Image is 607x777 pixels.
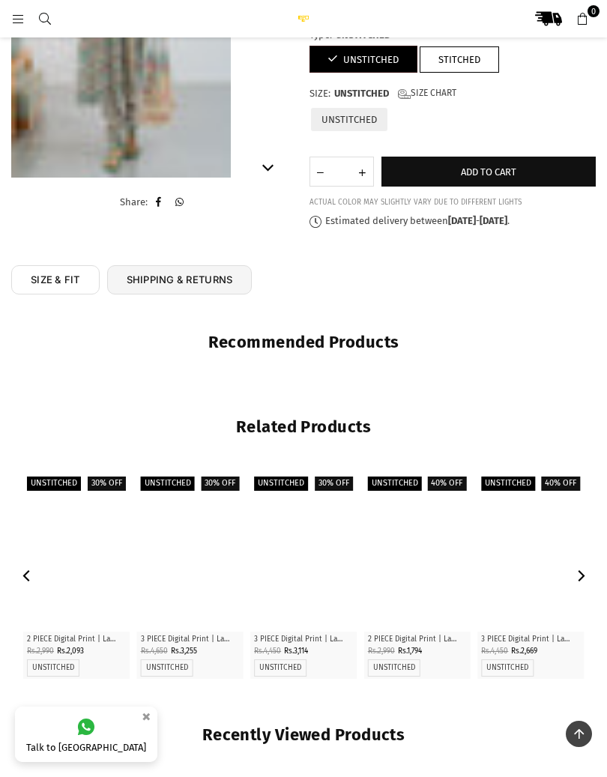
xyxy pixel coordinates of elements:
a: Menu [4,13,31,24]
label: 40% off [427,477,466,491]
label: 30% off [315,477,353,491]
label: Unstitched [368,477,422,491]
span: Share: [120,196,148,208]
span: Rs.2,990 [27,647,54,656]
a: UNSTITCHED [309,46,417,73]
button: Add to cart [381,157,597,187]
a: Charm 3 Piece [137,473,244,632]
time: [DATE] [480,215,507,226]
a: Conifer 2 piece [364,473,471,632]
p: 2 PIECE Digital Print | Lawn [368,634,467,645]
span: 0 [588,5,600,17]
label: Unstitched [27,477,81,491]
span: Rs.4,450 [481,647,508,656]
h2: Recently Viewed Products [22,725,585,746]
label: UNSTITCHED [32,663,74,673]
span: Rs.4,450 [254,647,281,656]
span: Rs.1,794 [398,647,422,656]
span: Rs.4,650 [141,647,168,656]
label: UNSTITCHED [259,663,301,673]
p: 3 PIECE Digital Print | Lawn [141,634,240,645]
a: SIZE & FIT [11,265,100,294]
span: Add to cart [461,166,516,178]
label: 40% off [541,477,580,491]
span: Rs.2,990 [368,647,395,656]
span: UNSTITCHED [334,88,389,100]
button: Previous [16,565,38,587]
label: Size: [309,88,597,100]
label: UNSTITCHED [373,663,415,673]
span: Rs.3,114 [284,647,308,656]
label: UNSTITCHED [309,106,389,133]
quantity-input: Quantity [309,157,374,187]
a: STITCHED [420,46,499,73]
a: Size Chart [398,88,456,100]
h2: Recommended Products [22,332,585,354]
div: ACTUAL COLOR MAY SLIGHTLY VARY DUE TO DIFFERENT LIGHTS [309,198,597,208]
span: Rs.2,093 [57,647,84,656]
a: Dense 3 Piece [477,473,584,632]
p: 3 PIECE Digital Print | Lawn [481,634,580,645]
label: Unstitched [481,477,535,491]
button: Next [569,565,591,587]
h2: Related Products [22,417,585,438]
label: Unstitched [254,477,308,491]
label: 30% off [201,477,239,491]
a: Talk to [GEOGRAPHIC_DATA] [15,707,157,762]
a: Citrus 3 Piece [250,473,357,632]
span: Rs.3,255 [171,647,197,656]
label: 30% off [88,477,126,491]
p: Estimated delivery between - . [309,215,597,228]
label: Unstitched [141,477,195,491]
img: Ego [289,15,318,22]
label: UNSTITCHED [486,663,528,673]
p: 3 PIECE Digital Print | Lawn | Chiffon Dupatta [254,634,353,645]
a: SHIPPING & RETURNS [107,265,253,294]
button: × [137,704,155,729]
label: UNSTITCHED [146,663,188,673]
span: Rs.2,669 [511,647,537,656]
time: [DATE] [448,215,476,226]
a: Bonita 2 Piece [23,473,130,632]
a: 0 [569,5,596,32]
p: 2 PIECE Digital Print | Lawn [27,634,126,645]
button: Next [257,155,280,178]
a: Search [31,13,58,24]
